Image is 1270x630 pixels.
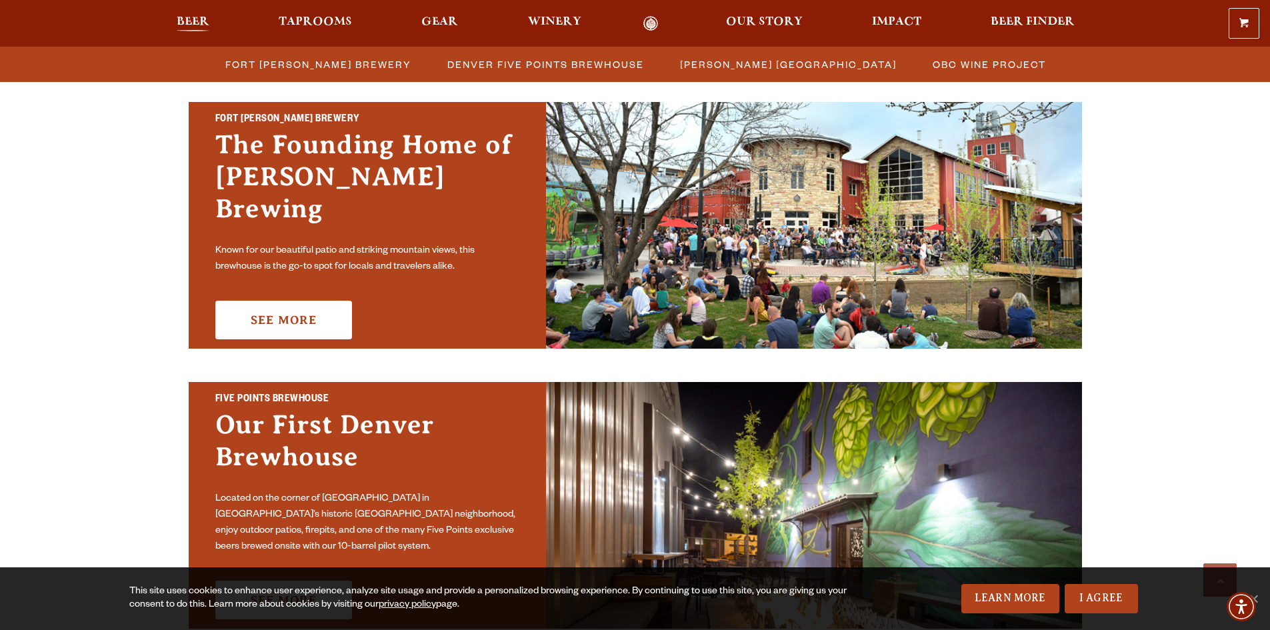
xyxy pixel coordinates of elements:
a: Beer [168,16,218,31]
span: Taprooms [279,17,352,27]
a: Gear [413,16,467,31]
a: Fort [PERSON_NAME] Brewery [217,55,418,74]
span: Impact [872,17,921,27]
span: Our Story [726,17,803,27]
a: Our Story [717,16,811,31]
a: Winery [519,16,590,31]
img: Fort Collins Brewery & Taproom' [546,102,1082,349]
a: See More [215,301,352,339]
p: Located on the corner of [GEOGRAPHIC_DATA] in [GEOGRAPHIC_DATA]’s historic [GEOGRAPHIC_DATA] neig... [215,491,519,555]
a: OBC Wine Project [925,55,1053,74]
span: Beer [177,17,209,27]
span: Fort [PERSON_NAME] Brewery [225,55,411,74]
span: Denver Five Points Brewhouse [447,55,644,74]
img: Promo Card Aria Label' [546,382,1082,629]
h3: The Founding Home of [PERSON_NAME] Brewing [215,129,519,238]
h2: Fort [PERSON_NAME] Brewery [215,111,519,129]
span: [PERSON_NAME] [GEOGRAPHIC_DATA] [680,55,897,74]
span: Winery [528,17,581,27]
div: This site uses cookies to enhance user experience, analyze site usage and provide a personalized ... [129,585,851,612]
a: Beer Finder [982,16,1083,31]
p: Known for our beautiful patio and striking mountain views, this brewhouse is the go-to spot for l... [215,243,519,275]
span: Gear [421,17,458,27]
div: Accessibility Menu [1227,592,1256,621]
a: Impact [863,16,930,31]
a: Denver Five Points Brewhouse [439,55,651,74]
h2: Five Points Brewhouse [215,391,519,409]
a: Learn More [961,584,1059,613]
a: Taprooms [270,16,361,31]
a: [PERSON_NAME] [GEOGRAPHIC_DATA] [672,55,903,74]
span: OBC Wine Project [933,55,1046,74]
a: privacy policy [379,600,436,611]
a: Odell Home [626,16,676,31]
a: I Agree [1065,584,1138,613]
h3: Our First Denver Brewhouse [215,409,519,486]
a: Scroll to top [1203,563,1237,597]
span: Beer Finder [991,17,1075,27]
